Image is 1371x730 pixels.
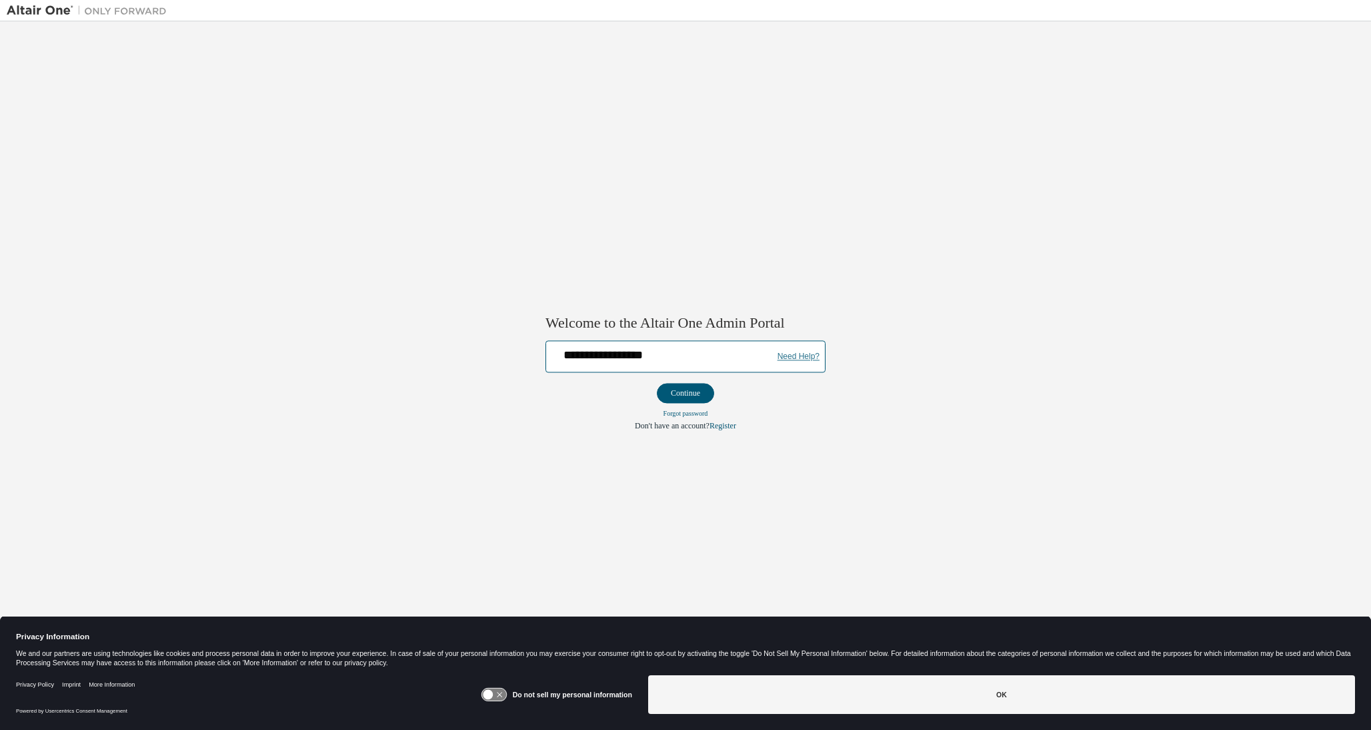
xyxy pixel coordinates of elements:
[635,422,710,431] span: Don't have an account?
[710,422,736,431] a: Register
[545,314,826,332] h2: Welcome to the Altair One Admin Portal
[778,356,820,357] a: Need Help?
[7,4,173,17] img: Altair One
[663,410,708,418] a: Forgot password
[657,384,714,404] button: Continue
